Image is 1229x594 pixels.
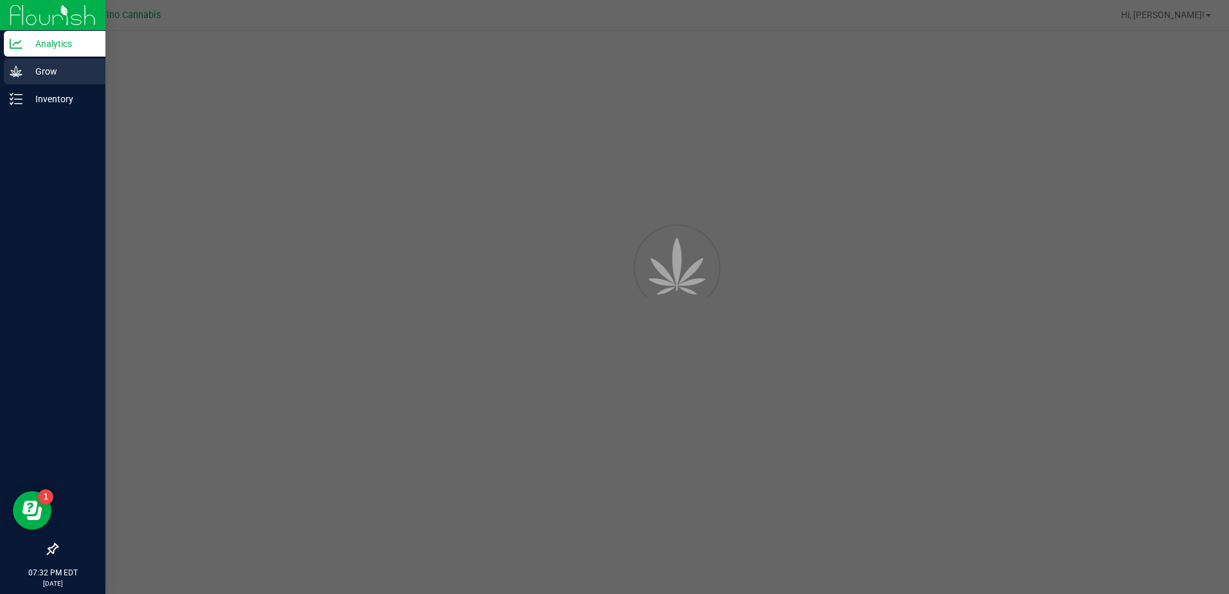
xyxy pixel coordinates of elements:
[22,91,100,107] p: Inventory
[10,93,22,105] inline-svg: Inventory
[13,491,51,530] iframe: Resource center
[22,36,100,51] p: Analytics
[38,489,53,505] iframe: Resource center unread badge
[10,65,22,78] inline-svg: Grow
[6,567,100,579] p: 07:32 PM EDT
[22,64,100,79] p: Grow
[10,37,22,50] inline-svg: Analytics
[6,579,100,588] p: [DATE]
